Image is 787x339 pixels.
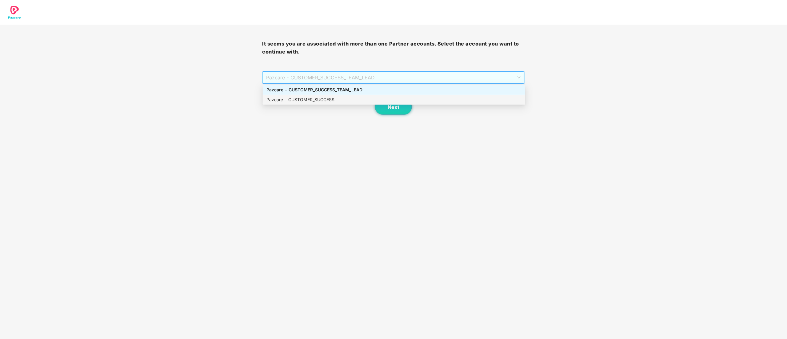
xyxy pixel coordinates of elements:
div: Pazcare - CUSTOMER_SUCCESS [266,96,521,103]
div: Pazcare - CUSTOMER_SUCCESS_TEAM_LEAD [266,86,521,93]
button: Next [375,99,412,115]
div: Pazcare - CUSTOMER_SUCCESS [263,95,525,105]
div: Pazcare - CUSTOMER_SUCCESS_TEAM_LEAD [263,85,525,95]
h3: It seems you are associated with more than one Partner accounts. Select the account you want to c... [262,40,525,56]
span: Pazcare - CUSTOMER_SUCCESS_TEAM_LEAD [266,72,521,83]
span: Next [388,104,399,110]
